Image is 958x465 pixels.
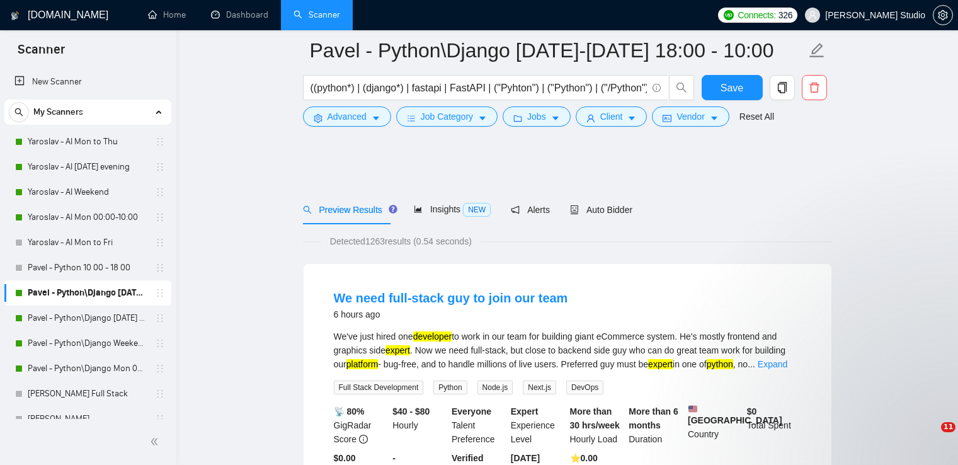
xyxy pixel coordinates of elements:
button: copy [770,75,795,100]
span: Insights [414,204,491,214]
span: Detected 1263 results (0.54 seconds) [321,234,481,248]
span: Node.js [477,381,513,394]
span: Alerts [511,205,550,215]
button: settingAdvancedcaret-down [303,106,391,127]
span: bars [407,113,416,123]
span: Connects: [738,8,775,22]
button: folderJobscaret-down [503,106,571,127]
input: Search Freelance Jobs... [311,80,647,96]
b: Verified [452,453,484,463]
button: userClientcaret-down [576,106,647,127]
a: Reset All [739,110,774,123]
b: More than 6 months [629,406,678,430]
div: GigRadar Score [331,405,391,446]
button: Save [702,75,763,100]
div: Experience Level [508,405,567,446]
span: holder [155,212,165,222]
span: holder [155,313,165,323]
span: 11 [941,422,955,432]
a: Yaroslav - AI Weekend [28,180,147,205]
span: caret-down [478,113,487,123]
span: notification [511,205,520,214]
span: holder [155,288,165,298]
span: Full Stack Development [334,381,424,394]
span: edit [809,42,825,59]
span: caret-down [551,113,560,123]
mark: platform [346,359,379,369]
b: Expert [511,406,539,416]
span: Advanced [328,110,367,123]
div: Country [685,405,744,446]
b: [DATE] [511,453,540,463]
span: info-circle [653,84,661,92]
span: info-circle [359,435,368,444]
span: area-chart [414,205,423,214]
button: delete [802,75,827,100]
span: delete [802,82,826,93]
span: Save [721,80,743,96]
b: More than 30 hrs/week [570,406,620,430]
a: Yaroslav - AI Mon to Thu [28,129,147,154]
span: Scanner [8,40,75,67]
span: robot [570,205,579,214]
span: Preview Results [303,205,394,215]
span: double-left [150,435,163,448]
span: search [9,108,28,117]
span: Job Category [421,110,473,123]
span: setting [933,10,952,20]
span: holder [155,187,165,197]
li: New Scanner [4,69,171,95]
span: holder [155,137,165,147]
a: Pavel - Python\Django [DATE]-[DATE] 18:00 - 10:00 [28,280,147,306]
b: $40 - $80 [392,406,430,416]
span: search [670,82,693,93]
iframe: Intercom live chat [915,422,945,452]
span: 326 [778,8,792,22]
span: holder [155,162,165,172]
span: user [808,11,817,20]
a: Pavel - Python\Django [DATE] evening to 00 00 [28,306,147,331]
span: Auto Bidder [570,205,632,215]
span: holder [155,414,165,424]
span: Next.js [523,381,556,394]
a: setting [933,10,953,20]
span: NEW [463,203,491,217]
span: holder [155,364,165,374]
a: Pavel - Python\Django Weekends [28,331,147,356]
span: copy [770,82,794,93]
a: [PERSON_NAME] Full Stack [28,381,147,406]
mark: expert [648,359,673,369]
span: holder [155,338,165,348]
span: caret-down [710,113,719,123]
a: Yaroslav - AI Mon to Fri [28,230,147,255]
a: searchScanner [294,9,340,20]
img: 🇺🇸 [688,405,697,413]
a: dashboardDashboard [211,9,268,20]
span: Client [600,110,623,123]
a: We need full-stack guy to join our team [334,291,568,305]
img: upwork-logo.png [724,10,734,20]
b: [GEOGRAPHIC_DATA] [688,405,782,425]
span: DevOps [566,381,603,394]
span: My Scanners [33,100,83,125]
a: New Scanner [14,69,161,95]
div: Talent Preference [449,405,508,446]
div: 6 hours ago [334,307,568,322]
button: search [9,102,29,122]
b: - [392,453,396,463]
mark: python [707,359,733,369]
button: setting [933,5,953,25]
span: idcard [663,113,671,123]
span: Vendor [676,110,704,123]
mark: developer [413,331,452,342]
b: 📡 80% [334,406,365,416]
span: holder [155,389,165,399]
b: ⭐️ 0.00 [570,453,598,463]
div: Tooltip anchor [387,204,399,215]
input: Scanner name... [310,35,806,66]
div: Duration [626,405,685,446]
span: holder [155,238,165,248]
b: Everyone [452,406,491,416]
a: Yaroslav - AI [DATE] evening [28,154,147,180]
button: barsJob Categorycaret-down [396,106,498,127]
